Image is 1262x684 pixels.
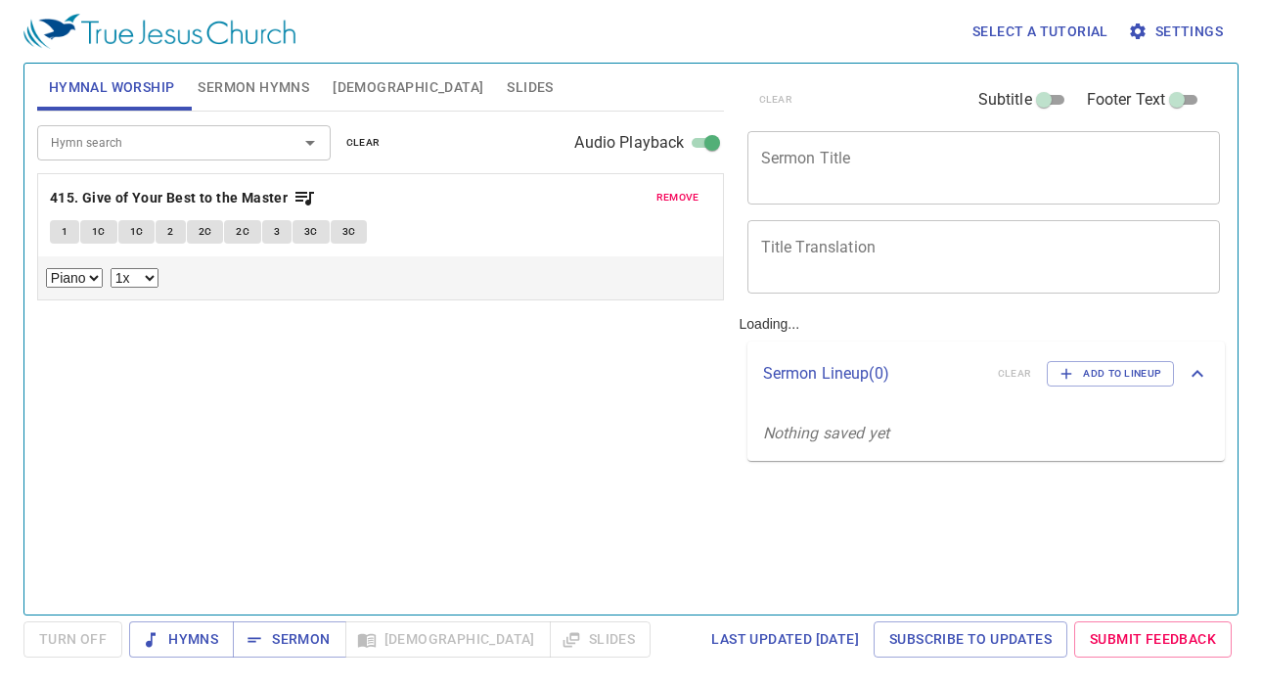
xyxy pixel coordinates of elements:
span: Subscribe to Updates [889,627,1052,652]
span: 3 [274,223,280,241]
button: remove [645,186,711,209]
div: Sermon Lineup(0)clearAdd to Lineup [747,342,1226,406]
span: 3C [342,223,356,241]
button: 3 [262,220,292,244]
span: Subtitle [978,88,1032,112]
button: 2 [156,220,185,244]
span: [DEMOGRAPHIC_DATA] [333,75,483,100]
span: 2 [167,223,173,241]
p: Sermon Lineup ( 0 ) [763,362,982,386]
a: Submit Feedback [1074,621,1232,658]
span: Footer Text [1087,88,1166,112]
button: 1C [118,220,156,244]
button: 3C [293,220,330,244]
button: 1 [50,220,79,244]
span: clear [346,134,381,152]
img: True Jesus Church [23,14,295,49]
span: 3C [304,223,318,241]
span: Settings [1132,20,1223,44]
select: Playback Rate [111,268,158,288]
span: Sermon Hymns [198,75,309,100]
button: Select a tutorial [965,14,1116,50]
button: 2C [224,220,261,244]
button: Open [296,129,324,157]
a: Subscribe to Updates [874,621,1067,658]
div: Loading... [732,56,1234,607]
span: Audio Playback [574,131,684,155]
span: Submit Feedback [1090,627,1216,652]
span: Slides [507,75,553,100]
span: 2C [199,223,212,241]
button: 2C [187,220,224,244]
span: Select a tutorial [972,20,1108,44]
span: 2C [236,223,249,241]
button: clear [335,131,392,155]
button: 1C [80,220,117,244]
select: Select Track [46,268,103,288]
span: Hymns [145,627,218,652]
button: Sermon [233,621,345,658]
button: Settings [1124,14,1231,50]
span: 1C [92,223,106,241]
span: 1C [130,223,144,241]
b: 415. Give of Your Best to the Master [50,186,288,210]
span: Hymnal Worship [49,75,175,100]
span: Sermon [248,627,330,652]
button: 3C [331,220,368,244]
span: Last updated [DATE] [711,627,859,652]
button: Add to Lineup [1047,361,1174,387]
span: remove [656,189,699,206]
button: 415. Give of Your Best to the Master [50,186,316,210]
a: Last updated [DATE] [703,621,867,658]
span: Add to Lineup [1059,365,1161,383]
button: Hymns [129,621,234,658]
span: 1 [62,223,68,241]
i: Nothing saved yet [763,424,890,442]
